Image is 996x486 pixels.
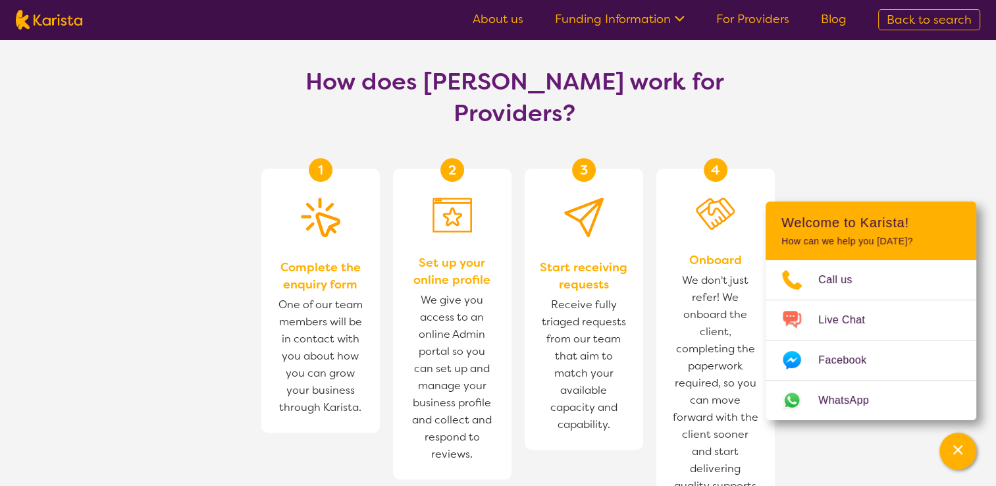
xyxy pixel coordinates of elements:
[572,158,596,182] div: 3
[538,293,630,437] span: Receive fully triaged requests from our team that aim to match your available capacity and capabi...
[818,391,885,410] span: WhatsApp
[766,260,976,420] ul: Choose channel
[689,252,742,269] span: Onboard
[781,236,960,247] p: How can we help you [DATE]?
[818,350,882,370] span: Facebook
[309,158,332,182] div: 1
[716,11,789,27] a: For Providers
[818,270,868,290] span: Call us
[555,11,685,27] a: Funding Information
[781,215,960,230] h2: Welcome to Karista!
[818,310,881,330] span: Live Chat
[766,381,976,420] a: Web link opens in a new tab.
[301,198,340,237] img: Complete the enquiry form
[564,198,604,237] img: Provider Start receiving requests
[887,12,972,28] span: Back to search
[16,10,82,30] img: Karista logo
[766,202,976,420] div: Channel Menu
[406,254,498,288] span: Set up your online profile
[939,433,976,470] button: Channel Menu
[294,66,735,129] h1: How does [PERSON_NAME] work for Providers?
[696,198,735,230] img: Onboard
[432,198,472,232] img: Set up your online profile
[821,11,847,27] a: Blog
[275,259,367,293] span: Complete the enquiry form
[538,259,630,293] span: Start receiving requests
[275,293,367,419] span: One of our team members will be in contact with you about how you can grow your business through ...
[704,158,727,182] div: 4
[878,9,980,30] a: Back to search
[406,288,498,466] span: We give you access to an online Admin portal so you can set up and manage your business profile a...
[440,158,464,182] div: 2
[473,11,523,27] a: About us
